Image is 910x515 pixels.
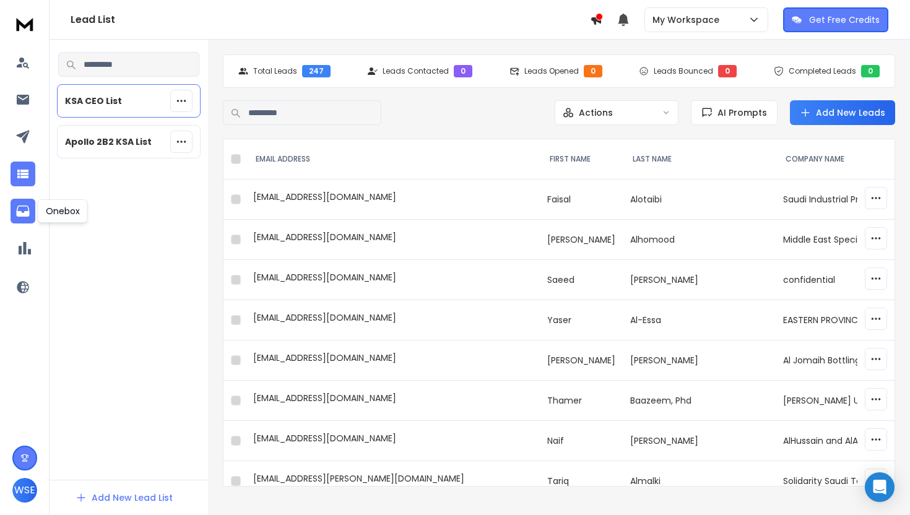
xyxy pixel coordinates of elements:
[12,12,37,35] img: logo
[66,485,183,510] button: Add New Lead List
[253,311,532,329] div: [EMAIL_ADDRESS][DOMAIN_NAME]
[540,461,623,501] td: Tariq
[776,421,884,461] td: AlHussain and AlAfaliq Group / Lily Hotel Management Company
[253,352,532,369] div: [EMAIL_ADDRESS][DOMAIN_NAME]
[691,100,778,125] button: AI Prompts
[584,65,602,77] div: 0
[654,66,713,76] p: Leads Bounced
[623,461,776,501] td: Almalki
[800,106,885,119] a: Add New Leads
[540,260,623,300] td: Saeed
[623,300,776,340] td: Al-Essa
[776,260,884,300] td: confidential
[540,340,623,381] td: [PERSON_NAME]
[623,139,776,180] th: LAST NAME
[71,12,590,27] h1: Lead List
[713,106,767,119] span: AI Prompts
[623,340,776,381] td: [PERSON_NAME]
[776,340,884,381] td: Al Jomaih Bottling Company - Pepsi Cola
[540,220,623,260] td: [PERSON_NAME]
[623,381,776,421] td: Baazeem, Phd
[776,220,884,260] td: Middle East Specialized Cables (MESC)
[623,260,776,300] td: [PERSON_NAME]
[809,14,880,26] p: Get Free Credits
[776,139,884,180] th: Company Name
[540,139,623,180] th: FIRST NAME
[776,300,884,340] td: EASTERN PROVINCE CEMENT COMPANY
[652,14,724,26] p: My Workspace
[253,191,532,208] div: [EMAIL_ADDRESS][DOMAIN_NAME]
[524,66,579,76] p: Leads Opened
[12,478,37,503] button: WSE
[253,231,532,248] div: [EMAIL_ADDRESS][DOMAIN_NAME]
[776,461,884,501] td: Solidarity Saudi Takaful Company
[540,421,623,461] td: Naif
[776,381,884,421] td: [PERSON_NAME] University
[302,65,331,77] div: 247
[789,66,856,76] p: Completed Leads
[246,139,540,180] th: EMAIL ADDRESS
[540,381,623,421] td: Thamer
[623,180,776,220] td: Alotaibi
[861,65,880,77] div: 0
[783,7,888,32] button: Get Free Credits
[623,421,776,461] td: [PERSON_NAME]
[865,472,895,502] div: Open Intercom Messenger
[540,180,623,220] td: Faisal
[253,432,532,449] div: [EMAIL_ADDRESS][DOMAIN_NAME]
[65,95,122,107] p: KSA CEO List
[454,65,472,77] div: 0
[623,220,776,260] td: Alhomood
[38,199,88,223] div: Onebox
[383,66,449,76] p: Leads Contacted
[776,180,884,220] td: Saudi Industrial Property Authority "MODON"
[790,100,895,125] button: Add New Leads
[65,136,152,148] p: Apollo 2B2 KSA List
[253,472,532,490] div: [EMAIL_ADDRESS][PERSON_NAME][DOMAIN_NAME]
[253,271,532,288] div: [EMAIL_ADDRESS][DOMAIN_NAME]
[540,300,623,340] td: Yaser
[718,65,737,77] div: 0
[253,392,532,409] div: [EMAIL_ADDRESS][DOMAIN_NAME]
[579,106,613,119] p: Actions
[253,66,297,76] p: Total Leads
